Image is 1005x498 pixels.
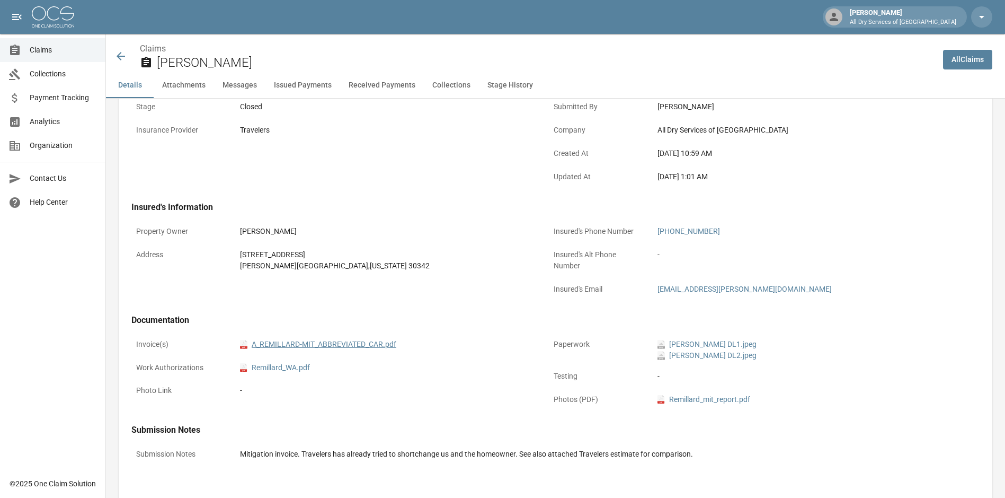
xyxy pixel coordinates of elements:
[549,143,644,164] p: Created At
[549,120,644,141] p: Company
[240,260,531,272] div: [PERSON_NAME][GEOGRAPHIC_DATA] , [US_STATE] 30342
[131,244,227,265] p: Address
[549,334,644,355] p: Paperwork
[240,125,531,136] div: Travelers
[549,366,644,387] p: Testing
[131,120,227,141] p: Insurance Provider
[140,42,935,55] nav: breadcrumb
[240,449,949,460] div: Mitigation invoice. Travelers has already tried to shortchange us and the homeowner. See also att...
[240,101,531,112] div: Closed
[131,357,227,378] p: Work Authorizations
[131,221,227,242] p: Property Owner
[214,73,265,98] button: Messages
[850,18,956,27] p: All Dry Services of [GEOGRAPHIC_DATA]
[240,339,396,350] a: pdfA_REMILLARD-MIT_ABBREVIATED_CAR.pdf
[106,73,1005,98] div: anchor tabs
[6,6,28,28] button: open drawer
[549,97,644,117] p: Submitted By
[154,73,214,98] button: Attachments
[30,197,97,208] span: Help Center
[30,173,97,184] span: Contact Us
[240,226,531,237] div: [PERSON_NAME]
[30,116,97,127] span: Analytics
[30,92,97,103] span: Payment Tracking
[10,478,96,489] div: © 2025 One Claim Solution
[657,171,949,182] div: [DATE] 1:01 AM
[131,334,227,355] p: Invoice(s)
[657,339,757,350] a: jpeg[PERSON_NAME] DL1.jpeg
[657,148,949,159] div: [DATE] 10:59 AM
[657,394,750,405] a: pdfRemillard_mit_report.pdf
[657,125,949,136] div: All Dry Services of [GEOGRAPHIC_DATA]
[549,167,644,187] p: Updated At
[131,202,954,213] h4: Insured's Information
[657,227,720,235] a: [PHONE_NUMBER]
[240,362,310,373] a: pdfRemillard_WA.pdf
[140,43,166,54] a: Claims
[265,73,340,98] button: Issued Payments
[131,315,954,326] h4: Documentation
[30,45,97,56] span: Claims
[549,389,644,410] p: Photos (PDF)
[657,101,949,112] div: [PERSON_NAME]
[30,68,97,80] span: Collections
[424,73,479,98] button: Collections
[131,380,227,401] p: Photo Link
[846,7,960,27] div: [PERSON_NAME]
[549,244,644,276] p: Insured's Alt Phone Number
[240,249,531,260] div: [STREET_ADDRESS]
[657,371,949,382] div: -
[657,249,949,260] div: -
[106,73,154,98] button: Details
[131,97,227,117] p: Stage
[32,6,74,28] img: ocs-logo-white-transparent.png
[340,73,424,98] button: Received Payments
[549,221,644,242] p: Insured's Phone Number
[131,425,954,435] h4: Submission Notes
[30,140,97,151] span: Organization
[657,350,757,361] a: jpeg[PERSON_NAME] DL2.jpeg
[943,50,992,69] a: AllClaims
[549,279,644,300] p: Insured's Email
[131,444,227,465] p: Submission Notes
[657,285,832,293] a: [EMAIL_ADDRESS][PERSON_NAME][DOMAIN_NAME]
[479,73,541,98] button: Stage History
[157,55,935,71] h2: [PERSON_NAME]
[240,385,531,396] div: -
